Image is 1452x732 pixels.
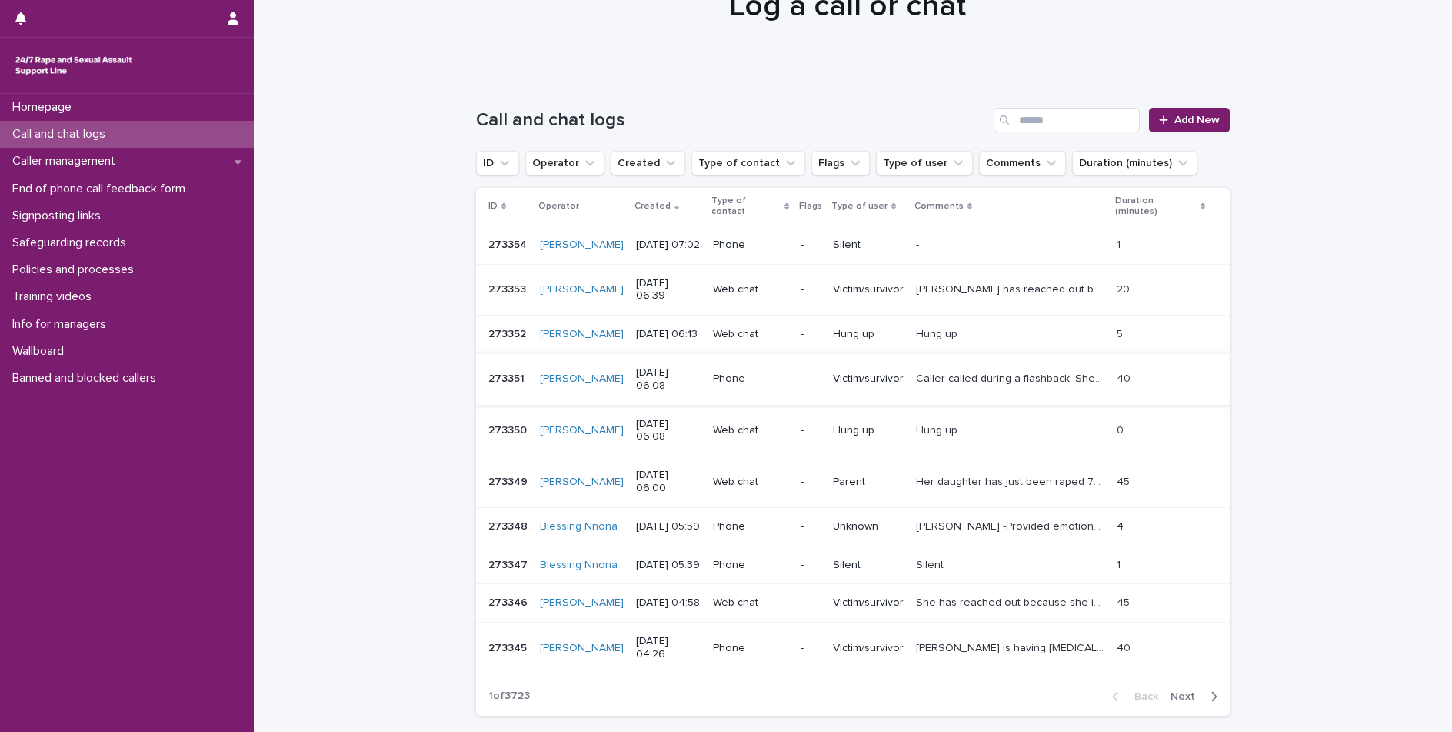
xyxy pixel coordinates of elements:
[6,317,118,332] p: Info for managers
[994,108,1140,132] input: Search
[1125,691,1158,702] span: Back
[713,642,788,655] p: Phone
[476,353,1230,405] tr: 273351273351 [PERSON_NAME] [DATE] 06:08Phone-Victim/survivorCaller called during a flashback. She...
[6,262,146,277] p: Policies and processes
[525,151,604,175] button: Operator
[833,424,904,437] p: Hung up
[1115,192,1197,221] p: Duration (minutes)
[801,328,821,341] p: -
[488,280,529,296] p: 273353
[1117,369,1134,386] p: 40
[916,369,1107,386] p: Caller called during a flashback. She was hysterical and unresponsive to grounding. Near the end ...
[488,236,530,252] p: 273354
[476,623,1230,674] tr: 273345273345 [PERSON_NAME] [DATE] 04:26Phone-Victim/survivor[PERSON_NAME] is having [MEDICAL_DATA...
[876,151,973,175] button: Type of user
[6,154,128,169] p: Caller management
[1171,691,1204,702] span: Next
[1117,325,1126,341] p: 5
[636,635,701,661] p: [DATE] 04:26
[833,373,904,386] p: Victim/survivor
[1117,517,1127,533] p: 4
[1117,556,1124,572] p: 1
[636,239,701,252] p: [DATE] 07:02
[801,597,821,610] p: -
[979,151,1066,175] button: Comments
[801,373,821,386] p: -
[6,236,138,250] p: Safeguarding records
[476,226,1230,264] tr: 273354273354 [PERSON_NAME] [DATE] 07:02Phone-Silent-- 11
[476,677,542,715] p: 1 of 3723
[476,456,1230,508] tr: 273349273349 [PERSON_NAME] [DATE] 06:00Web chat-ParentHer daughter has just been raped 72 hours a...
[713,559,788,572] p: Phone
[833,642,904,655] p: Victim/survivor
[833,283,904,296] p: Victim/survivor
[6,182,198,196] p: End of phone call feedback form
[476,507,1230,546] tr: 273348273348 Blessing Nnona [DATE] 05:59Phone-Unknown[PERSON_NAME] -Provided emotional support, C...
[713,283,788,296] p: Web chat
[540,476,624,489] a: [PERSON_NAME]
[1117,639,1134,655] p: 40
[916,325,961,341] p: Hung up
[6,344,76,359] p: Wallboard
[6,371,168,386] p: Banned and blocked callers
[636,559,701,572] p: [DATE] 05:39
[916,421,961,437] p: Hung up
[540,642,624,655] a: [PERSON_NAME]
[6,289,104,304] p: Training videos
[1117,280,1133,296] p: 20
[801,476,821,489] p: -
[833,328,904,341] p: Hung up
[488,593,531,610] p: 273346
[6,100,84,115] p: Homepage
[831,198,888,215] p: Type of user
[713,520,788,533] p: Phone
[540,239,624,252] a: [PERSON_NAME]
[833,520,904,533] p: Unknown
[634,198,671,215] p: Created
[540,559,618,572] a: Blessing Nnona
[540,520,618,533] a: Blessing Nnona
[540,328,624,341] a: [PERSON_NAME]
[488,421,530,437] p: 273350
[801,283,821,296] p: -
[1100,690,1164,704] button: Back
[801,559,821,572] p: -
[488,325,529,341] p: 273352
[916,639,1107,655] p: Andrew is having panic attack , explored grounding techques and validated his feelings.
[801,520,821,533] p: -
[488,556,531,572] p: 273347
[801,424,821,437] p: -
[1072,151,1197,175] button: Duration (minutes)
[540,424,624,437] a: [PERSON_NAME]
[476,151,519,175] button: ID
[488,369,528,386] p: 273351
[6,209,113,223] p: Signposting links
[711,192,781,221] p: Type of contact
[488,473,531,489] p: 273349
[476,109,987,132] h1: Call and chat logs
[801,239,821,252] p: -
[611,151,685,175] button: Created
[713,476,788,489] p: Web chat
[833,239,904,252] p: Silent
[636,366,701,393] p: [DATE] 06:08
[488,517,531,533] p: 273348
[916,517,1107,533] p: Havey -Provided emotional support, Connectivity was part from caller's end.
[636,418,701,444] p: [DATE] 06:08
[488,639,530,655] p: 273345
[540,597,624,610] a: [PERSON_NAME]
[476,264,1230,316] tr: 273353273353 [PERSON_NAME] [DATE] 06:39Web chat-Victim/survivor[PERSON_NAME] has reached out beca...
[1117,236,1124,252] p: 1
[1174,115,1220,125] span: Add New
[833,476,904,489] p: Parent
[916,473,1107,489] p: Her daughter has just been raped 72 hours ago, and after the police had received all the evidence...
[916,593,1107,610] p: She has reached out because she is feeling pain, especially during her downtime, which is a resul...
[691,151,805,175] button: Type of contact
[799,198,822,215] p: Flags
[476,405,1230,456] tr: 273350273350 [PERSON_NAME] [DATE] 06:08Web chat-Hung upHung upHung up 00
[1117,473,1133,489] p: 45
[12,50,135,81] img: rhQMoQhaT3yELyF149Cw
[488,198,498,215] p: ID
[1164,690,1230,704] button: Next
